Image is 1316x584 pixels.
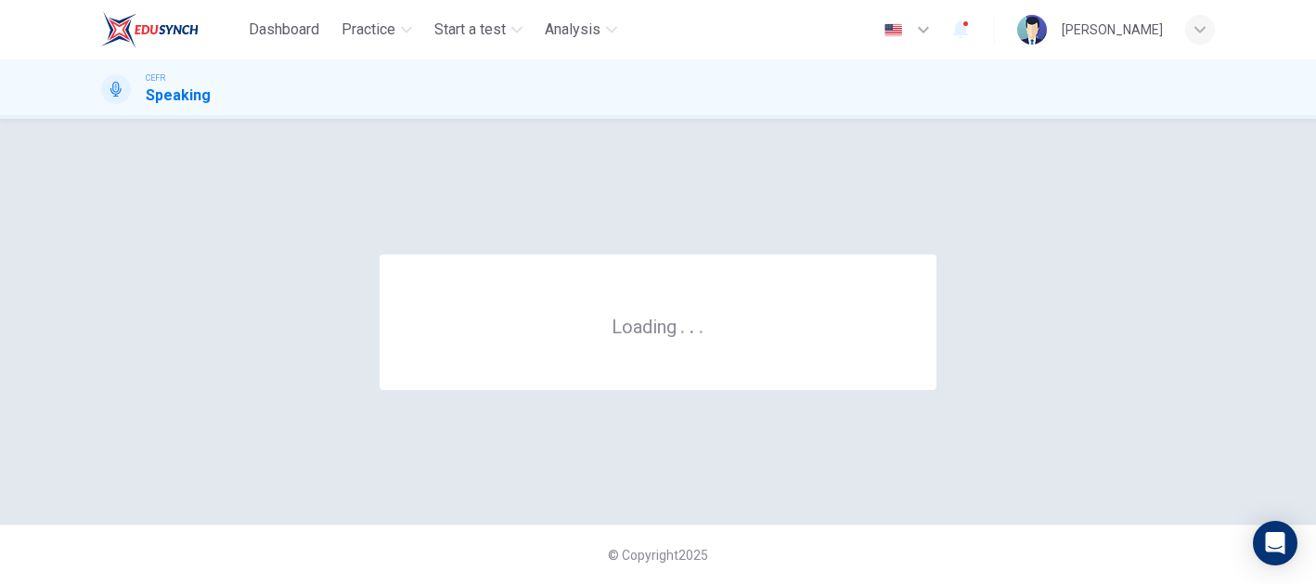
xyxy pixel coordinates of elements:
h6: . [679,309,686,340]
div: Open Intercom Messenger [1253,521,1297,565]
h6: . [698,309,704,340]
div: [PERSON_NAME] [1062,19,1163,41]
button: Analysis [537,13,625,46]
button: Start a test [427,13,530,46]
button: Practice [334,13,419,46]
h6: Loading [612,314,704,338]
span: Analysis [545,19,600,41]
span: CEFR [146,71,165,84]
img: Profile picture [1017,15,1047,45]
h1: Speaking [146,84,211,107]
img: EduSynch logo [101,11,199,48]
h6: . [689,309,695,340]
button: Dashboard [241,13,327,46]
a: EduSynch logo [101,11,241,48]
span: Practice [342,19,395,41]
span: Start a test [434,19,506,41]
img: en [882,23,905,37]
span: © Copyright 2025 [608,548,708,563]
span: Dashboard [249,19,319,41]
